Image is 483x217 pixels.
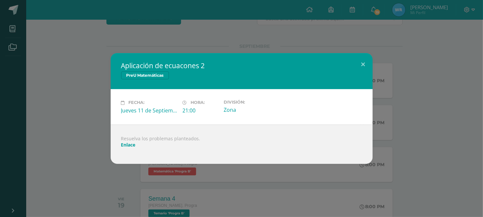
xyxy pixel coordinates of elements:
[121,107,177,114] div: Jueves 11 de Septiembre
[224,106,280,113] div: Zona
[191,100,205,105] span: Hora:
[121,142,136,148] a: Enlace
[183,107,218,114] div: 21:00
[354,53,373,75] button: Close (Esc)
[224,100,280,105] label: División:
[121,61,362,70] h2: Aplicación de ecuacones 2
[129,100,145,105] span: Fecha:
[121,71,169,79] span: PreU Matemáticas
[111,125,373,164] div: Resuelva los problemas planteados.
